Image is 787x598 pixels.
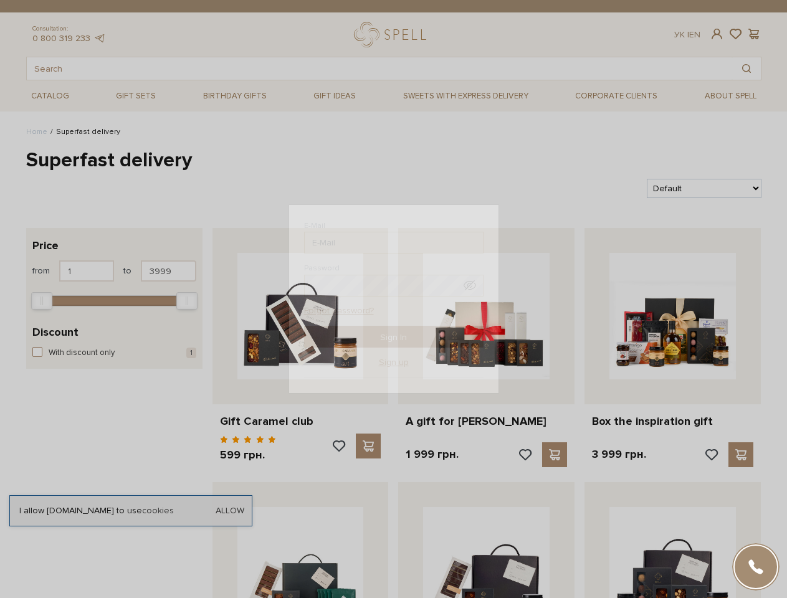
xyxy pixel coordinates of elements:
a: Sign up [379,357,409,368]
input: Sign In [304,326,484,348]
span: Show password as plain text. Warning: this will display your password on screen. [464,279,476,292]
label: E-Mail [304,221,325,232]
input: E-Mail [304,232,484,254]
label: Password [304,263,340,274]
a: Forgot password? [304,305,374,316]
